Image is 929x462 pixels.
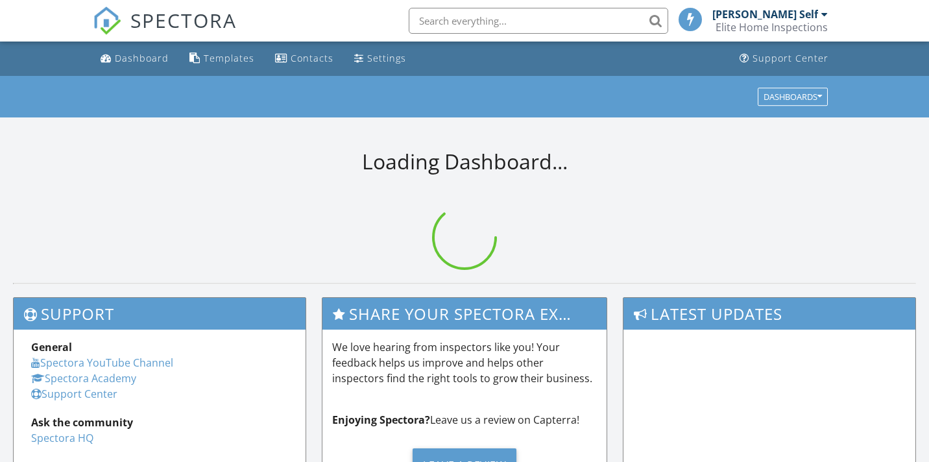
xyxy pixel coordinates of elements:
[332,412,597,428] p: Leave us a review on Capterra!
[322,298,607,330] h3: Share Your Spectora Experience
[31,431,93,445] a: Spectora HQ
[764,92,822,101] div: Dashboards
[204,52,254,64] div: Templates
[270,47,339,71] a: Contacts
[712,8,818,21] div: [PERSON_NAME] Self
[14,298,306,330] h3: Support
[758,88,828,106] button: Dashboards
[31,371,136,385] a: Spectora Academy
[623,298,915,330] h3: Latest Updates
[31,340,72,354] strong: General
[716,21,828,34] div: Elite Home Inspections
[332,413,430,427] strong: Enjoying Spectora?
[31,387,117,401] a: Support Center
[349,47,411,71] a: Settings
[332,339,597,386] p: We love hearing from inspectors like you! Your feedback helps us improve and helps other inspecto...
[95,47,174,71] a: Dashboard
[31,356,173,370] a: Spectora YouTube Channel
[130,6,237,34] span: SPECTORA
[93,18,237,45] a: SPECTORA
[31,415,288,430] div: Ask the community
[734,47,834,71] a: Support Center
[184,47,259,71] a: Templates
[367,52,406,64] div: Settings
[753,52,828,64] div: Support Center
[409,8,668,34] input: Search everything...
[93,6,121,35] img: The Best Home Inspection Software - Spectora
[291,52,333,64] div: Contacts
[115,52,169,64] div: Dashboard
